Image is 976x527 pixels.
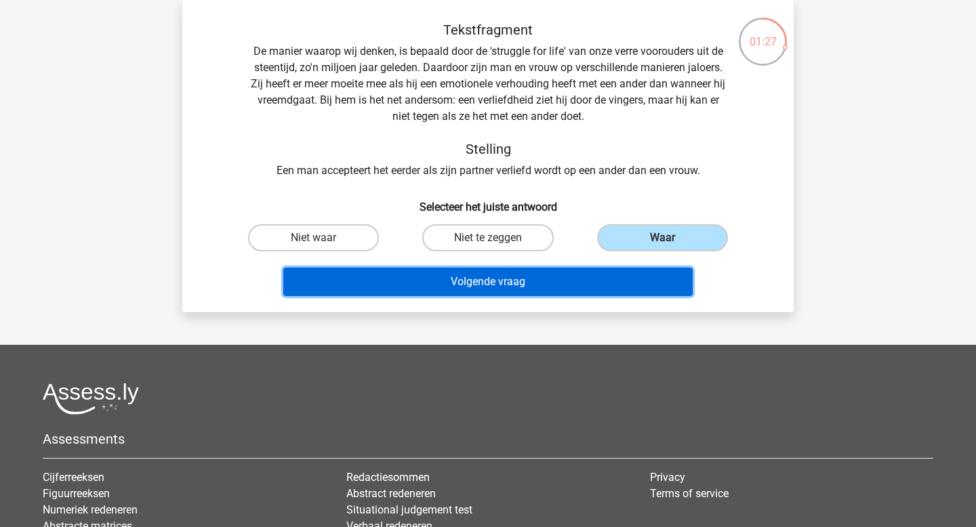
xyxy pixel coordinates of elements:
[283,268,693,296] button: Volgende vraag
[204,190,772,213] h6: Selecteer het juiste antwoord
[204,22,772,179] div: De manier waarop wij denken, is bepaald door de 'struggle for life' van onze verre voorouders uit...
[43,383,139,415] img: Assessly logo
[650,487,729,500] a: Terms of service
[597,224,728,251] label: Waar
[650,471,685,484] a: Privacy
[346,503,472,516] a: Situational judgement test
[247,22,729,38] h5: Tekstfragment
[247,141,729,157] h5: Stelling
[422,224,553,251] label: Niet te zeggen
[43,503,138,516] a: Numeriek redeneren
[346,487,436,500] a: Abstract redeneren
[43,431,933,447] h5: Assessments
[346,471,430,484] a: Redactiesommen
[248,224,379,251] label: Niet waar
[43,471,104,484] a: Cijferreeksen
[43,487,110,500] a: Figuurreeksen
[737,16,788,50] div: 01:27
